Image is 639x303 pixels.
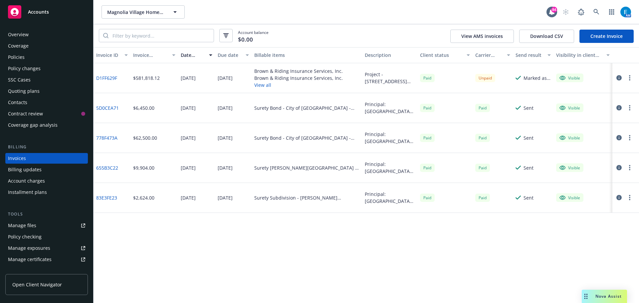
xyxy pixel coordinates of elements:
[103,33,108,38] svg: Search
[215,47,252,63] button: Due date
[133,134,157,141] div: $62,500.00
[252,47,362,63] button: Billable items
[524,75,551,81] div: Marked as sent
[8,187,47,198] div: Installment plans
[450,30,514,43] button: View AMS invoices
[178,47,215,63] button: Date issued
[8,164,42,175] div: Billing updates
[254,52,359,59] div: Billable items
[365,71,415,85] div: Project - [STREET_ADDRESS] Commercial General Liability, Excess Liability & Contractor's Pollutio...
[96,75,117,81] a: D1FF629F
[5,108,88,119] a: Contract review
[475,52,503,59] div: Carrier status
[420,74,435,82] div: Paid
[524,104,533,111] div: Sent
[524,164,533,171] div: Sent
[181,134,196,141] div: [DATE]
[475,104,490,112] div: Paid
[5,86,88,96] a: Quoting plans
[5,75,88,85] a: SSC Cases
[8,63,41,74] div: Policy changes
[5,153,88,164] a: Invoices
[5,220,88,231] a: Manage files
[5,187,88,198] a: Installment plans
[5,63,88,74] a: Policy changes
[365,101,415,115] div: Principal: [GEOGRAPHIC_DATA] Homes, LLC Obligee: [GEOGRAPHIC_DATA], [GEOGRAPHIC_DATA] Bond Amount...
[8,41,29,51] div: Coverage
[8,265,42,276] div: Manage claims
[519,30,574,43] button: Download CSV
[28,9,49,15] span: Accounts
[8,176,45,186] div: Account charges
[254,75,343,81] div: Brown & Riding Insurance Services, Inc.
[133,104,154,111] div: $6,450.00
[102,5,185,19] button: Magnolia Village Homes, LLC
[107,9,165,16] span: Magnolia Village Homes, LLC
[524,134,533,141] div: Sent
[417,47,473,63] button: Client status
[475,164,490,172] div: Paid
[5,265,88,276] a: Manage claims
[5,164,88,175] a: Billing updates
[8,97,27,108] div: Contacts
[254,68,343,75] div: Brown & Riding Insurance Services, Inc.
[5,243,88,253] a: Manage exposures
[254,164,359,171] div: Surety [PERSON_NAME][GEOGRAPHIC_DATA] - SPA151124-003
[473,47,513,63] button: Carrier status
[365,52,415,59] div: Description
[582,290,590,303] div: Drag to move
[254,134,359,141] div: Surety Bond - City of [GEOGRAPHIC_DATA] - SPA151124-004
[559,165,580,171] div: Visible
[5,97,88,108] a: Contacts
[181,75,196,81] div: [DATE]
[5,29,88,40] a: Overview
[582,290,627,303] button: Nova Assist
[516,52,543,59] div: Send result
[513,47,553,63] button: Send result
[620,7,631,17] img: photo
[8,220,36,231] div: Manage files
[559,195,580,201] div: Visible
[420,134,435,142] div: Paid
[108,29,214,42] input: Filter by keyword...
[181,104,196,111] div: [DATE]
[94,47,130,63] button: Invoice ID
[559,75,580,81] div: Visible
[8,153,26,164] div: Invoices
[5,120,88,130] a: Coverage gap analysis
[238,35,253,44] span: $0.00
[133,75,160,81] div: $581,818.12
[8,86,40,96] div: Quoting plans
[8,52,25,63] div: Policies
[96,164,118,171] a: 655B3C22
[5,52,88,63] a: Policies
[420,164,435,172] div: Paid
[5,176,88,186] a: Account charges
[362,47,417,63] button: Description
[133,194,154,201] div: $2,624.00
[365,131,415,145] div: Principal: [GEOGRAPHIC_DATA] Homes, LLC Obligee: City of [GEOGRAPHIC_DATA] Bond Amount: $2,500,00...
[8,243,50,253] div: Manage exposures
[8,254,52,265] div: Manage certificates
[8,120,58,130] div: Coverage gap analysis
[553,47,612,63] button: Visibility in client dash
[96,52,120,59] div: Invoice ID
[96,134,117,141] a: 778F473A
[8,29,29,40] div: Overview
[556,52,602,59] div: Visibility in client dash
[579,30,634,43] a: Create Invoice
[5,144,88,150] div: Billing
[420,194,435,202] div: Paid
[8,231,42,242] div: Policy checking
[5,41,88,51] a: Coverage
[475,194,490,202] div: Paid
[181,164,196,171] div: [DATE]
[5,211,88,218] div: Tools
[5,3,88,21] a: Accounts
[5,254,88,265] a: Manage certificates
